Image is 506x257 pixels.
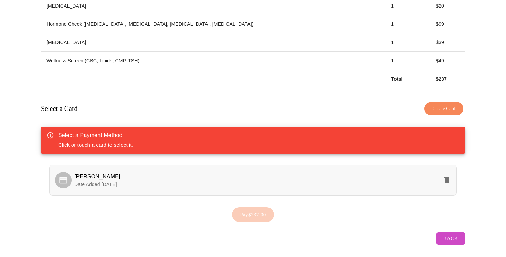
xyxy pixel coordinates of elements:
[58,131,133,140] div: Select a Payment Method
[41,52,386,70] td: Wellness Screen (CBC, Lipids, CMP, TSH)
[443,234,458,243] span: Back
[41,33,386,52] td: [MEDICAL_DATA]
[430,15,465,33] td: $ 99
[386,52,430,70] td: 1
[436,232,465,245] button: Back
[430,33,465,52] td: $ 39
[430,52,465,70] td: $ 49
[432,105,455,113] span: Create Card
[58,129,133,152] div: Click or touch a card to select it.
[391,76,402,82] strong: Total
[386,15,430,33] td: 1
[439,172,455,188] button: delete
[74,182,117,187] span: Date Added: [DATE]
[74,174,120,179] span: [PERSON_NAME]
[386,33,430,52] td: 1
[41,105,78,113] h3: Select a Card
[424,102,463,115] button: Create Card
[436,76,447,82] strong: $ 237
[41,15,386,33] td: Hormone Check ([MEDICAL_DATA], [MEDICAL_DATA], [MEDICAL_DATA], [MEDICAL_DATA])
